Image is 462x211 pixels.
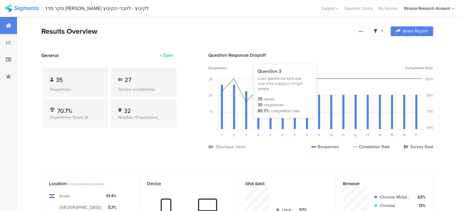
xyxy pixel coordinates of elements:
[209,77,213,82] div: 39
[402,133,406,138] span: 16
[271,108,300,114] div: completion rate
[415,202,426,209] div: 13%
[210,109,213,114] div: 13
[258,102,263,108] div: 30
[380,194,410,200] div: Chrome Mobile WebView
[233,133,235,138] span: 2
[264,96,275,102] div: views
[68,182,104,186] span: 4 most common locations
[403,29,428,33] span: Share Report
[427,93,433,98] div: 89%
[258,108,269,114] div: 85.7%
[106,204,116,211] div: 5.7%
[405,65,433,71] span: Completion Rate
[50,114,84,121] span: Experience Score
[353,144,390,150] div: Completion Rate
[318,133,320,138] span: 9
[294,133,296,138] span: 7
[342,133,344,138] span: 11
[378,133,381,138] span: 14
[5,5,39,12] img: segmanta logo
[118,114,158,121] span: Number of questions
[258,76,312,91] div: אנא מקם את תחושתך בנוגע לקהילה הקיבוצית אליה אתה משתייך:
[60,204,101,211] div: [GEOGRAPHIC_DATA]
[257,133,259,138] span: 4
[245,133,247,138] span: 3
[269,133,272,138] span: 5
[341,5,375,11] a: Question Library
[45,5,149,11] div: סקר מדד [PERSON_NAME] לקיבוץ - לחברי הקיבוץ
[321,4,338,13] div: Support
[50,86,101,93] div: Responses
[390,133,394,138] span: 15
[125,75,131,84] span: 27
[56,75,63,84] span: 35
[330,133,333,138] span: 10
[106,193,116,199] div: 91.4%
[311,144,339,150] div: Responses
[415,133,418,138] span: 17
[426,125,433,130] div: 69%
[306,133,308,138] span: 8
[216,144,221,150] div: 50
[380,202,410,209] div: Chrome
[41,26,352,37] div: Results Overview
[163,52,173,59] div: Open
[118,86,169,93] div: Survey completions
[245,180,318,187] div: האם אתה:
[60,193,70,199] div: Israel
[343,180,416,187] div: Browser
[354,133,357,138] span: 12
[124,106,131,112] div: 32
[221,133,222,138] span: 1
[415,194,426,200] div: 63%
[264,102,284,108] div: responses
[208,93,213,98] div: 26
[425,77,433,82] div: 100%
[258,96,263,102] div: 35
[49,180,122,187] div: Location
[57,106,72,115] span: 70.7%
[427,109,433,114] div: 79%
[282,133,284,138] span: 6
[404,144,433,150] div: Survey Goal
[208,52,433,59] div: Question Response Dropoff
[258,68,312,75] div: Question 3
[221,144,246,150] div: unique views
[404,5,450,11] div: Strauss Research Account
[41,5,42,12] div: |
[366,133,369,138] span: 13
[375,5,401,11] a: My Surveys
[208,65,227,71] span: Responses
[147,180,220,187] div: Device
[41,52,59,59] span: General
